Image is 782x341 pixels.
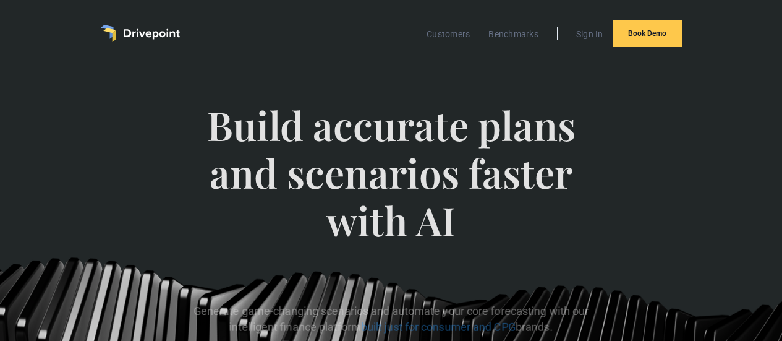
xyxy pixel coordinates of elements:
p: Generate game-changing scenarios and automate your core forecasting with our intelligent finance ... [171,304,611,335]
a: Benchmarks [482,26,545,42]
span: Build accurate plans and scenarios faster with AI [171,101,611,269]
a: home [101,25,180,42]
a: Book Demo [613,20,682,47]
a: Customers [420,26,476,42]
a: Sign In [570,26,610,42]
